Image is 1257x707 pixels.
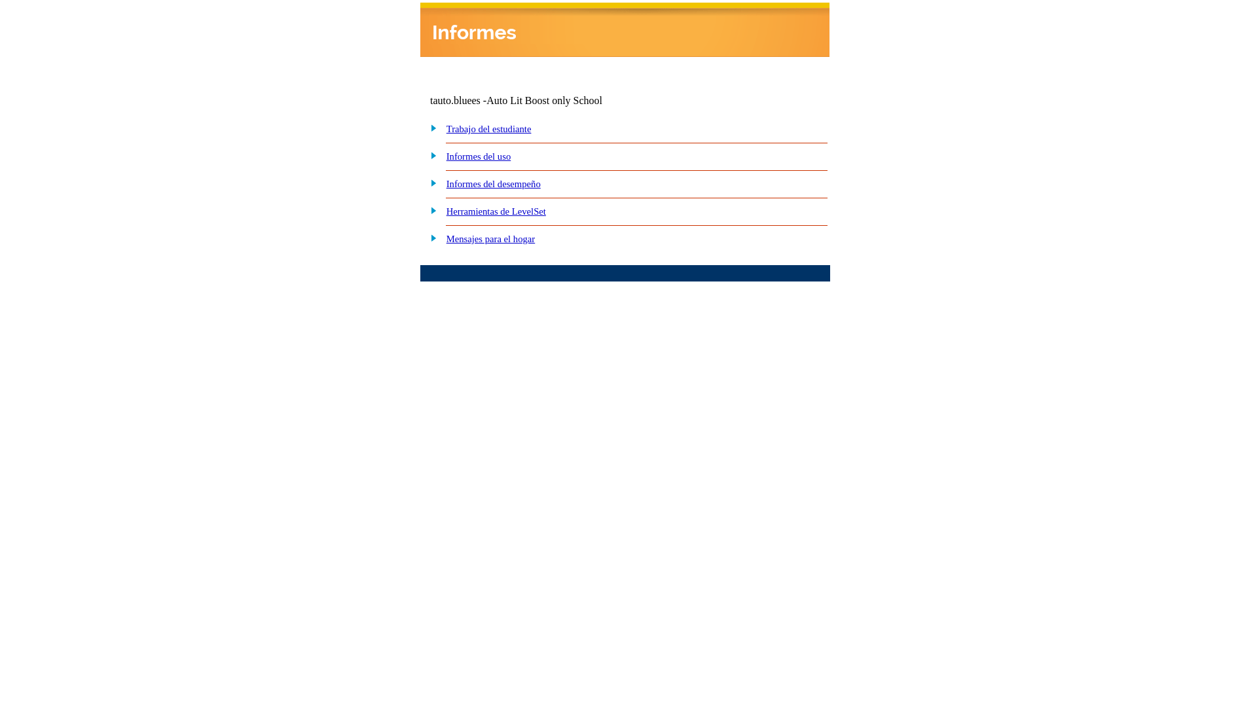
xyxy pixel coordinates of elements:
img: plus.gif [424,149,437,161]
a: Informes del uso [446,151,511,162]
a: Informes del desempeño [446,179,541,189]
a: Mensajes para el hogar [446,234,536,244]
img: plus.gif [424,177,437,189]
td: tauto.bluees - [430,95,671,107]
nobr: Auto Lit Boost only School [486,95,602,106]
img: plus.gif [424,204,437,216]
img: header [420,3,829,57]
a: Herramientas de LevelSet [446,206,546,217]
img: plus.gif [424,122,437,134]
a: Trabajo del estudiante [446,124,532,134]
img: plus.gif [424,232,437,244]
